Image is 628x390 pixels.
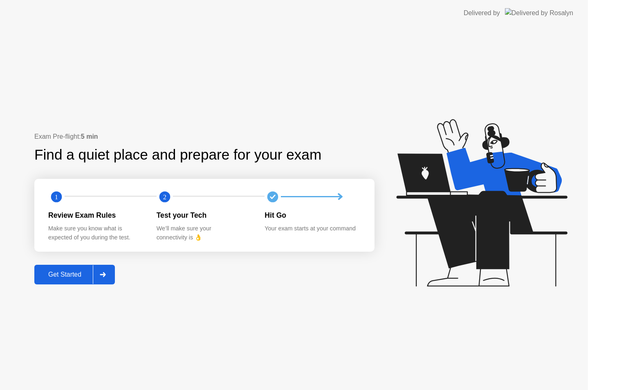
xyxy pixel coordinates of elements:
text: 1 [55,193,58,201]
div: Hit Go [265,210,360,221]
div: Get Started [37,271,93,278]
text: 2 [163,193,166,201]
div: Test your Tech [157,210,252,221]
div: We’ll make sure your connectivity is 👌 [157,224,252,242]
div: Your exam starts at your command [265,224,360,233]
div: Make sure you know what is expected of you during the test. [48,224,144,242]
img: Delivered by Rosalyn [505,8,573,18]
button: Get Started [34,265,115,284]
b: 5 min [81,133,98,140]
div: Delivered by [464,8,500,18]
div: Find a quiet place and prepare for your exam [34,144,323,166]
div: Review Exam Rules [48,210,144,221]
div: Exam Pre-flight: [34,132,375,142]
